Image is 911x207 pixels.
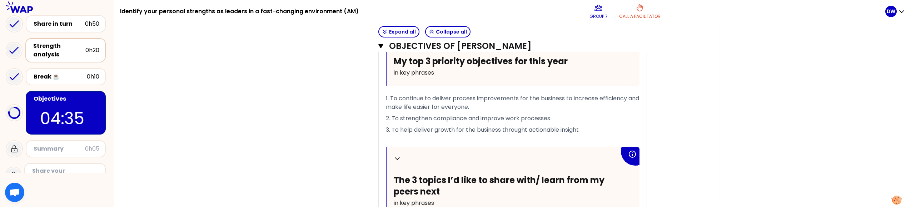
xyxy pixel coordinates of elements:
[394,174,606,197] span: The 3 topics I’d like to share with/ learn from my peers next
[32,167,85,184] div: Share your feedback
[34,145,85,153] div: Summary
[589,14,608,19] p: Group 7
[378,40,647,52] button: Objectives of [PERSON_NAME]
[34,20,85,28] div: Share in turn
[386,94,641,111] span: 1. To continue to deliver process improvements for the business to increase efficiency and make l...
[885,6,905,17] button: DW
[425,26,471,37] button: Collapse all
[34,72,87,81] div: Break ☕️
[40,106,91,131] p: 04:35
[378,26,419,37] button: Expand all
[394,55,568,67] span: My top 3 priority objectives for this year
[386,114,550,122] span: 2. To strengthen compliance and improve work processes
[619,14,661,19] p: Call a facilitator
[386,126,579,134] span: 3. To help deliver growth for the business throught actionable insight
[887,8,896,15] p: DW
[33,42,85,59] div: Strength analysis
[87,72,99,81] div: 0h10
[85,20,99,28] div: 0h50
[85,46,99,55] div: 0h20
[85,171,99,180] div: 0h05
[394,69,434,77] span: in key phrases
[616,1,663,22] button: Call a facilitator
[85,145,99,153] div: 0h05
[587,1,611,22] button: Group 7
[394,199,434,207] span: in key phrases
[34,95,99,103] div: Objectives
[389,40,622,52] h3: Objectives of [PERSON_NAME]
[5,183,24,202] div: Open chat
